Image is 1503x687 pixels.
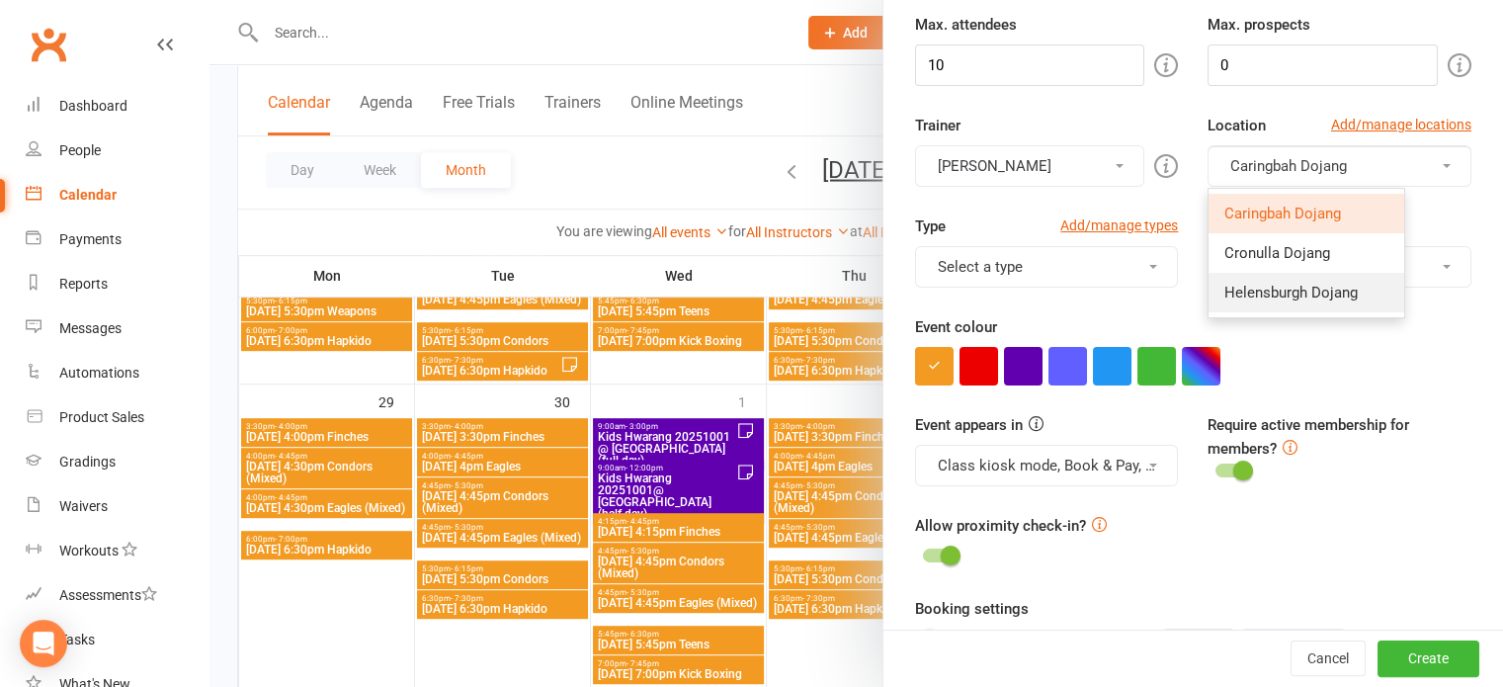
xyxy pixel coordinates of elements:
[26,173,209,217] a: Calendar
[59,543,119,558] div: Workouts
[26,84,209,129] a: Dashboard
[26,573,209,618] a: Assessments
[59,587,157,603] div: Assessments
[24,20,73,69] a: Clubworx
[20,620,67,667] div: Open Intercom Messenger
[1291,642,1366,677] button: Cancel
[59,454,116,470] div: Gradings
[915,597,1029,621] label: Booking settings
[915,315,997,339] label: Event colour
[915,114,960,137] label: Trainer
[1208,416,1409,458] label: Require active membership for members?
[26,217,209,262] a: Payments
[1208,145,1471,187] button: Caringbah Dojang
[59,632,95,647] div: Tasks
[1224,244,1330,262] span: Cronulla Dojang
[1224,284,1358,301] span: Helensburgh Dojang
[26,529,209,573] a: Workouts
[1209,194,1404,233] a: Caringbah Dojang
[1060,215,1178,236] a: Add/manage types
[59,231,122,247] div: Payments
[59,320,122,336] div: Messages
[59,142,101,158] div: People
[1208,114,1266,137] label: Location
[915,514,1086,538] label: Allow proximity check-in?
[26,440,209,484] a: Gradings
[26,484,209,529] a: Waivers
[59,187,117,203] div: Calendar
[1230,157,1347,175] span: Caringbah Dojang
[915,246,1179,288] button: Select a type
[59,98,127,114] div: Dashboard
[1242,629,1345,660] button: hour(s)
[59,498,108,514] div: Waivers
[26,351,209,395] a: Automations
[1378,642,1479,677] button: Create
[1209,233,1404,273] a: Cronulla Dojang
[26,618,209,662] a: Tasks
[915,145,1145,187] button: [PERSON_NAME]
[1209,273,1404,312] a: Helensburgh Dojang
[59,276,108,292] div: Reports
[26,262,209,306] a: Reports
[915,413,1023,437] label: Event appears in
[26,306,209,351] a: Messages
[59,409,144,425] div: Product Sales
[59,365,139,381] div: Automations
[915,445,1179,486] button: Class kiosk mode, Book & Pay, Roll call, Clubworx website calendar and Mobile app
[26,395,209,440] a: Product Sales
[1224,205,1341,222] span: Caringbah Dojang
[26,129,209,173] a: People
[1331,114,1471,135] a: Add/manage locations
[915,215,946,238] label: Type
[915,13,1017,37] label: Max. attendees
[1208,13,1310,37] label: Max. prospects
